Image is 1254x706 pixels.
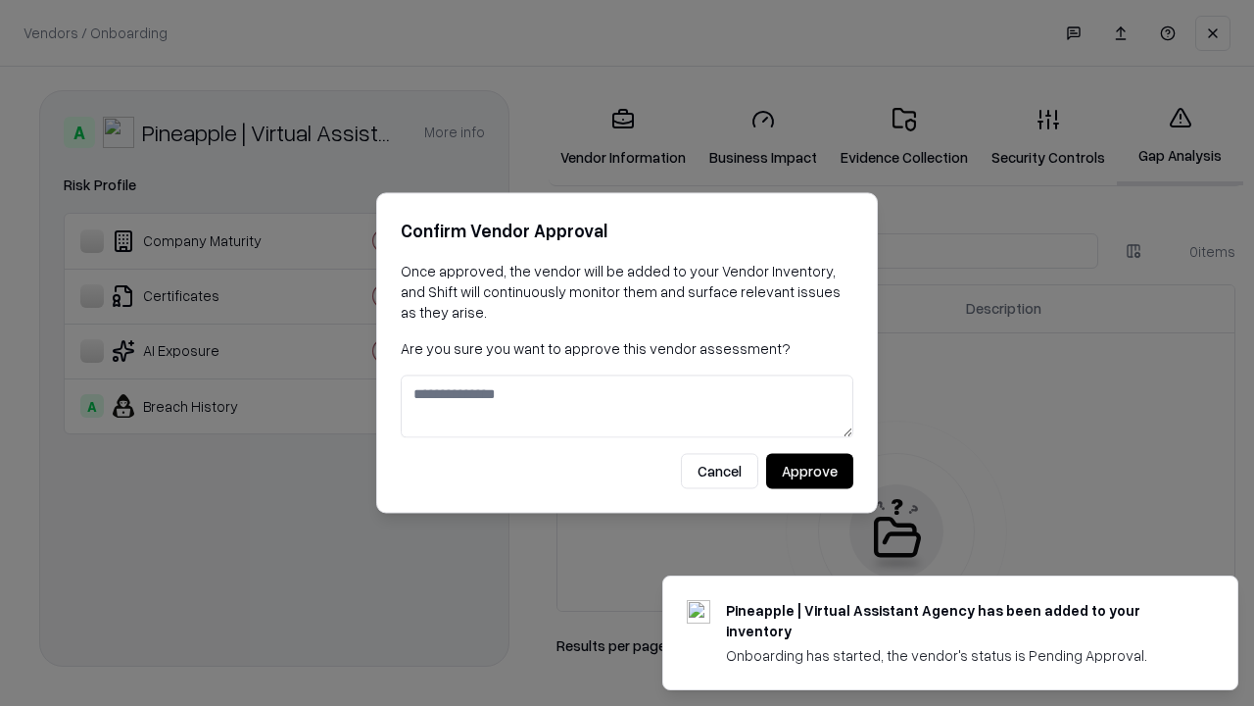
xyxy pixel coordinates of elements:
p: Are you sure you want to approve this vendor assessment? [401,338,853,359]
img: trypineapple.com [687,600,710,624]
div: Pineapple | Virtual Assistant Agency has been added to your inventory [726,600,1190,641]
p: Once approved, the vendor will be added to your Vendor Inventory, and Shift will continuously mon... [401,261,853,323]
button: Cancel [681,454,758,489]
h2: Confirm Vendor Approval [401,217,853,245]
div: Onboarding has started, the vendor's status is Pending Approval. [726,645,1190,666]
button: Approve [766,454,853,489]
